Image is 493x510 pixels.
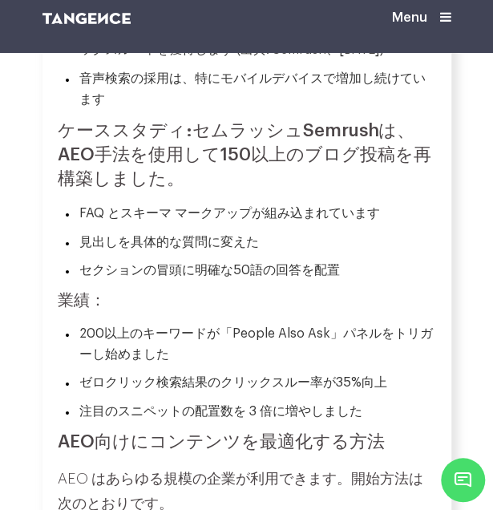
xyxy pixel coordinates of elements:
[65,323,435,364] li: 200以上のキーワードが「People Also Ask」パネルをトリガーし始めました
[58,289,436,310] h3: 業績：
[42,13,131,25] img: ロゴ SVG
[65,232,435,253] li: 見出しを具体的な質問に変えた
[65,69,435,110] li: 音声検索の採用は、特にモバイルデバイスで増加し続けています
[65,401,435,422] li: 注目のスニペットの配置数を 3 倍に増やしました
[58,118,436,190] h2: ケーススタディ:セムラッシュSemrushは、AEO手法を使用して150以上のブログ投稿を再構築しました。
[65,260,435,281] li: セクションの冒頭に明確な50語の回答を配置
[65,203,435,224] li: FAQ とスキーマ マークアップが組み込まれています
[441,458,485,502] span: チャットウィジェット
[65,372,435,393] li: ゼロクリック検索結果のクリックスルー率が35%向上
[58,429,436,453] h2: AEO向けにコンテンツを最適化する方法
